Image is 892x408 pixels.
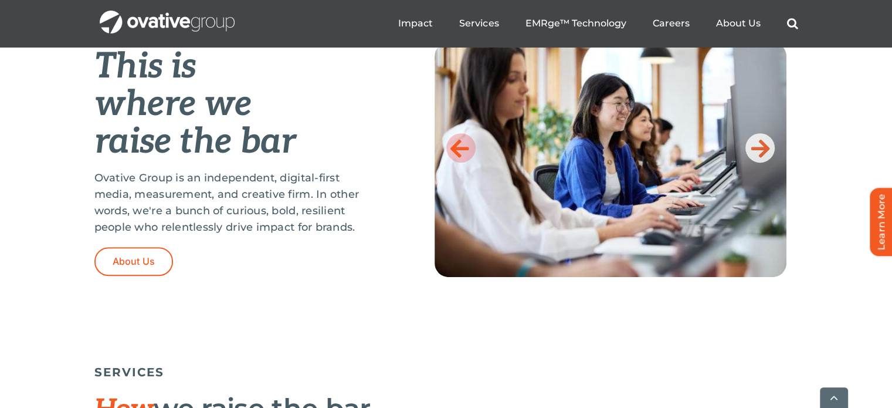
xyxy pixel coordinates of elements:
[652,18,689,29] a: Careers
[113,256,155,267] span: About Us
[435,42,786,277] img: Home-Raise-the-Bar-3-scaled.jpg
[94,170,376,235] p: Ovative Group is an independent, digital-first media, measurement, and creative firm. In other wo...
[525,18,626,29] a: EMRge™ Technology
[459,18,498,29] a: Services
[398,18,433,29] a: Impact
[786,18,798,29] a: Search
[398,5,798,42] nav: Menu
[715,18,760,29] a: About Us
[94,365,798,379] h5: SERVICES
[94,46,196,88] em: This is
[94,83,252,126] em: where we
[94,247,174,276] a: About Us
[94,121,296,163] em: raise the bar
[100,9,235,21] a: OG_Full_horizontal_WHT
